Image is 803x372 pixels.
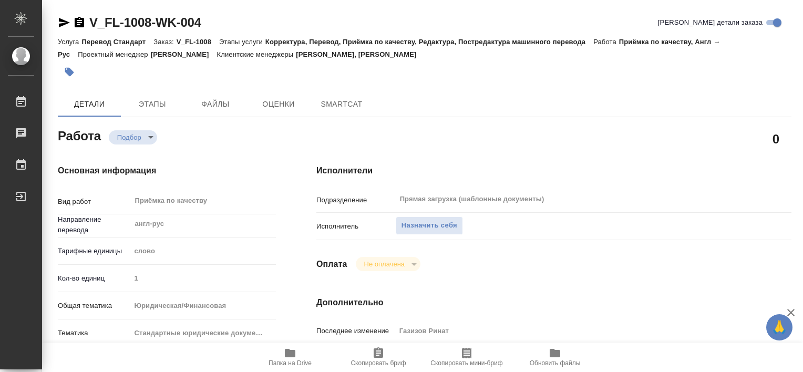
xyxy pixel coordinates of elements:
[114,133,145,142] button: Подбор
[217,50,296,58] p: Клиентские менеджеры
[153,38,176,46] p: Заказ:
[530,359,581,367] span: Обновить файлы
[316,296,791,309] h4: Дополнительно
[89,15,201,29] a: V_FL-1008-WK-004
[423,343,511,372] button: Скопировать мини-бриф
[316,164,791,177] h4: Исполнители
[356,257,420,271] div: Подбор
[316,195,396,205] p: Подразделение
[58,164,274,177] h4: Основная информация
[130,324,276,342] div: Стандартные юридические документы, договоры, уставы
[316,258,347,271] h4: Оплата
[773,130,779,148] h2: 0
[658,17,763,28] span: [PERSON_NAME] детали заказа
[58,273,130,284] p: Кол-во единиц
[219,38,265,46] p: Этапы услуги
[58,38,81,46] p: Услуга
[296,50,424,58] p: [PERSON_NAME], [PERSON_NAME]
[269,359,312,367] span: Папка на Drive
[73,16,86,29] button: Скопировать ссылку
[770,316,788,338] span: 🙏
[177,38,219,46] p: V_FL-1008
[361,260,408,268] button: Не оплачена
[64,98,115,111] span: Детали
[58,16,70,29] button: Скопировать ссылку для ЯМессенджера
[190,98,241,111] span: Файлы
[130,271,276,286] input: Пустое поле
[316,221,396,232] p: Исполнитель
[130,297,276,315] div: Юридическая/Финансовая
[253,98,304,111] span: Оценки
[58,301,130,311] p: Общая тематика
[396,323,752,338] input: Пустое поле
[58,246,130,256] p: Тарифные единицы
[58,60,81,84] button: Добавить тэг
[58,126,101,144] h2: Работа
[246,343,334,372] button: Папка на Drive
[58,214,130,235] p: Направление перевода
[401,220,457,232] span: Назначить себя
[316,98,367,111] span: SmartCat
[316,326,396,336] p: Последнее изменение
[58,197,130,207] p: Вид работ
[766,314,792,340] button: 🙏
[430,359,502,367] span: Скопировать мини-бриф
[265,38,593,46] p: Корректура, Перевод, Приёмка по качеству, Редактура, Постредактура машинного перевода
[81,38,153,46] p: Перевод Стандарт
[58,328,130,338] p: Тематика
[511,343,599,372] button: Обновить файлы
[396,216,463,235] button: Назначить себя
[334,343,423,372] button: Скопировать бриф
[109,130,157,144] div: Подбор
[151,50,217,58] p: [PERSON_NAME]
[78,50,150,58] p: Проектный менеджер
[130,242,276,260] div: слово
[593,38,619,46] p: Работа
[351,359,406,367] span: Скопировать бриф
[127,98,178,111] span: Этапы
